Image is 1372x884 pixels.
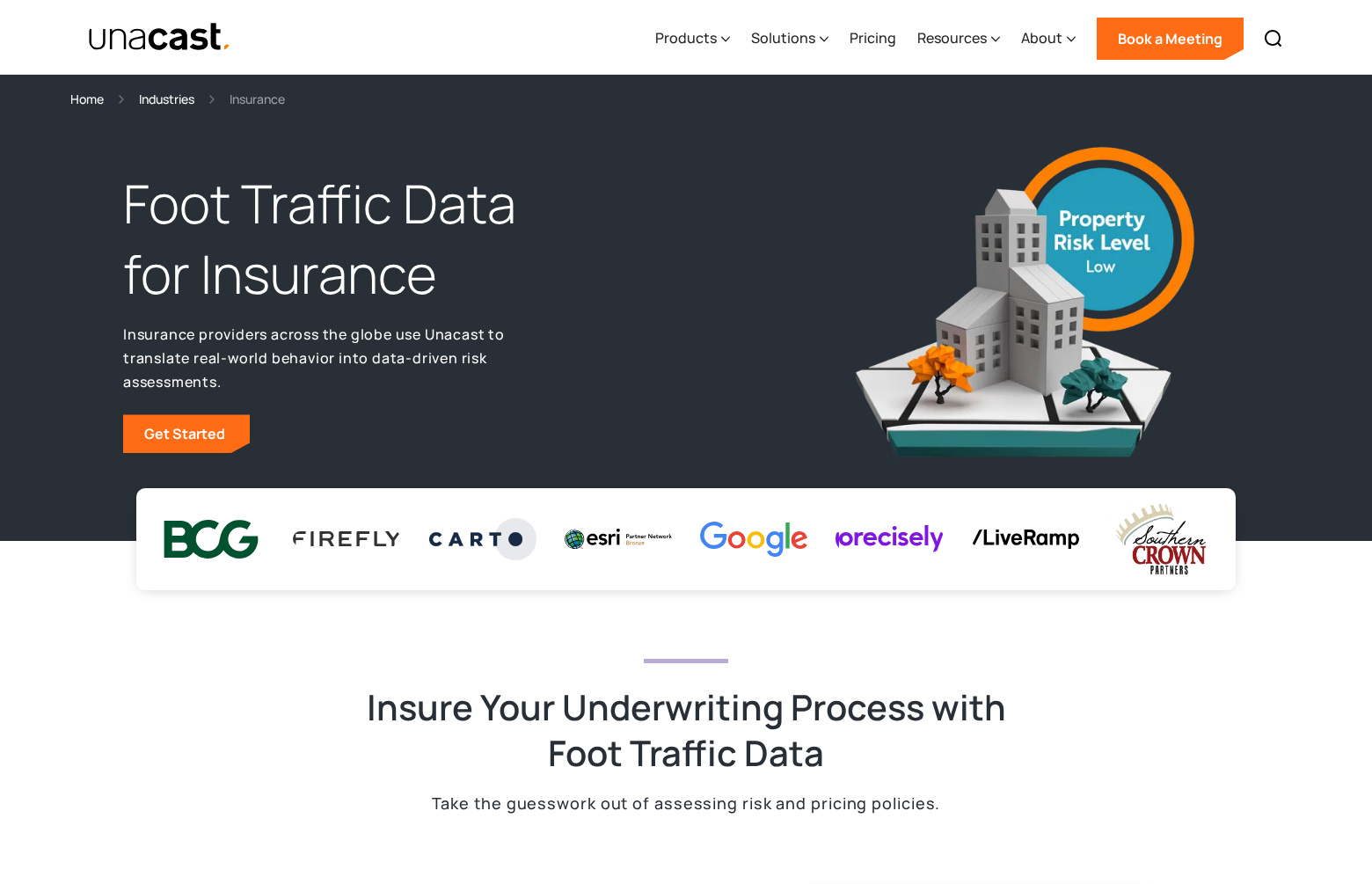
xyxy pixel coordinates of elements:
img: Precisely logo [836,525,943,552]
img: Google logo [700,522,807,557]
div: Resources [917,27,987,48]
img: Firefly Advertising logo [293,531,400,546]
p: Insurance providers across the globe use Unacast to translate real-world behavior into data-drive... [123,323,554,393]
a: Book a Meeting [1097,18,1244,60]
div: About [1021,3,1076,75]
h1: Foot Traffic Data for Insurance [123,169,554,310]
p: Take the guesswork out of assessing risk and pricing policies. [432,790,941,816]
img: Insurance Hero Tile [850,137,1202,463]
div: Solutions [751,27,815,48]
a: Get Started [123,414,250,453]
a: Pricing [850,3,896,75]
img: liveramp logo [972,530,1079,549]
img: Carto logo [429,518,536,560]
h2: Insure Your Underwriting Process with Foot Traffic Data [334,684,1038,776]
img: Unacast text logo [88,22,231,53]
div: Solutions [751,3,828,75]
a: Home [70,89,104,109]
img: Esri logo [565,529,672,549]
img: Search icon [1263,28,1284,49]
div: Insurance [230,89,285,109]
div: Products [655,3,730,75]
img: BCG logo [157,516,265,561]
div: Products [655,27,717,48]
a: home [88,22,231,53]
img: southern crown logo [1107,501,1215,577]
div: About [1021,27,1062,48]
div: Resources [917,3,1000,75]
a: Industries [139,89,194,109]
